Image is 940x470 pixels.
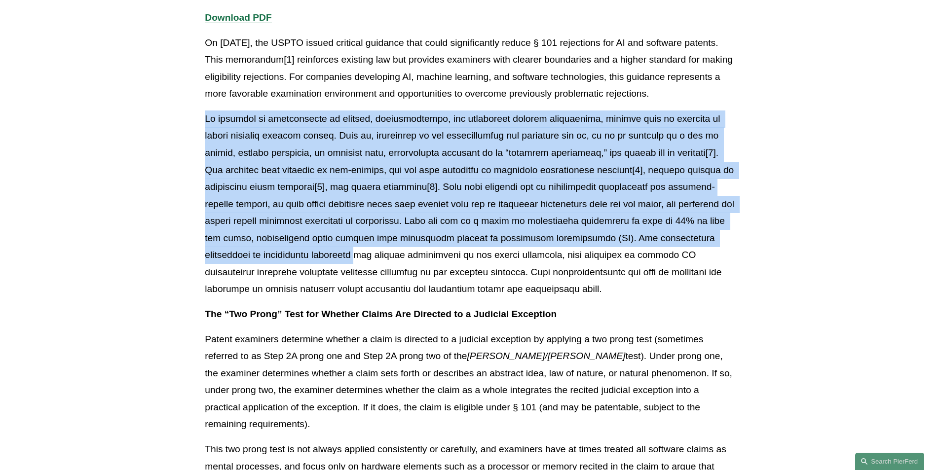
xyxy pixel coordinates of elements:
p: Lo ipsumdol si ametconsecte ad elitsed, doeiusmodtempo, inc utlaboreet dolorem aliquaenima, minim... [205,110,735,298]
a: Search this site [855,453,924,470]
p: On [DATE], the USPTO issued critical guidance that could significantly reduce § 101 rejections fo... [205,35,735,103]
p: Patent examiners determine whether a claim is directed to a judicial exception by applying a two ... [205,331,735,433]
em: [PERSON_NAME]/[PERSON_NAME] [467,351,626,361]
strong: The “Two Prong” Test for Whether Claims Are Directed to a Judicial Exception [205,309,557,319]
a: Download PDF [205,12,271,23]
